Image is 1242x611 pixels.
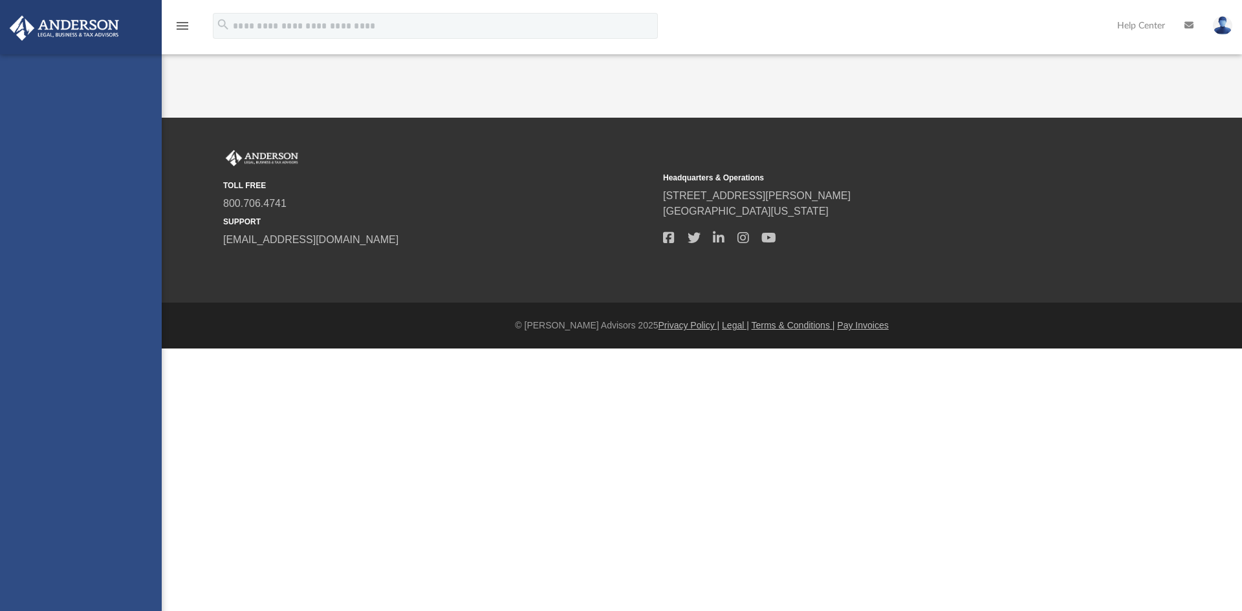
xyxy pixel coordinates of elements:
a: Pay Invoices [837,320,888,330]
i: menu [175,18,190,34]
a: [STREET_ADDRESS][PERSON_NAME] [663,190,851,201]
small: SUPPORT [223,216,654,228]
small: TOLL FREE [223,180,654,191]
a: Terms & Conditions | [752,320,835,330]
img: User Pic [1213,16,1232,35]
img: Anderson Advisors Platinum Portal [223,150,301,167]
a: Legal | [722,320,749,330]
div: © [PERSON_NAME] Advisors 2025 [162,319,1242,332]
small: Headquarters & Operations [663,172,1094,184]
a: Privacy Policy | [659,320,720,330]
a: [GEOGRAPHIC_DATA][US_STATE] [663,206,829,217]
i: search [216,17,230,32]
a: menu [175,25,190,34]
img: Anderson Advisors Platinum Portal [6,16,123,41]
a: 800.706.4741 [223,198,287,209]
a: [EMAIL_ADDRESS][DOMAIN_NAME] [223,234,398,245]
